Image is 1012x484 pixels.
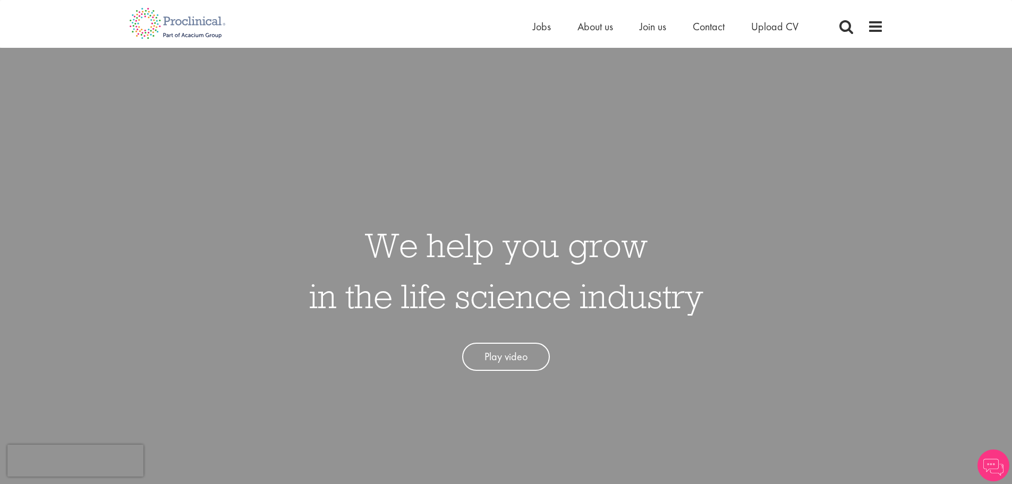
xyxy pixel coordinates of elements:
a: Upload CV [751,20,798,33]
a: Jobs [533,20,551,33]
a: Contact [693,20,725,33]
img: Chatbot [977,449,1009,481]
a: About us [577,20,613,33]
a: Join us [640,20,666,33]
h1: We help you grow in the life science industry [309,219,703,321]
a: Play video [462,343,550,371]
